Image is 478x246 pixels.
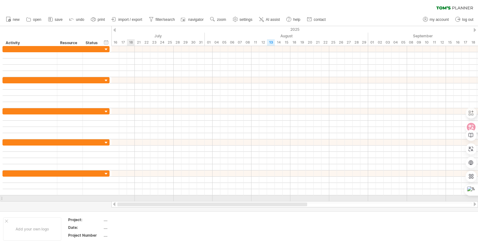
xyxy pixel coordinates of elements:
div: Wednesday, 16 July 2025 [111,39,119,46]
div: Tuesday, 12 August 2025 [259,39,267,46]
div: Tuesday, 26 August 2025 [337,39,345,46]
div: Tuesday, 5 August 2025 [220,39,228,46]
a: import / export [110,16,144,24]
div: Friday, 18 July 2025 [127,39,135,46]
div: Add your own logo [3,217,61,241]
span: settings [240,17,252,22]
div: Friday, 1 August 2025 [205,39,213,46]
div: August 2025 [205,33,368,39]
a: my account [421,16,451,24]
div: Wednesday, 23 July 2025 [150,39,158,46]
div: Monday, 4 August 2025 [213,39,220,46]
span: help [293,17,300,22]
a: contact [305,16,328,24]
div: Thursday, 11 September 2025 [430,39,438,46]
div: Wednesday, 17 September 2025 [462,39,469,46]
a: log out [454,16,475,24]
div: Resource [60,40,79,46]
a: AI assist [257,16,282,24]
div: Wednesday, 10 September 2025 [423,39,430,46]
div: Thursday, 24 July 2025 [158,39,166,46]
div: Tuesday, 22 July 2025 [143,39,150,46]
div: Thursday, 28 August 2025 [353,39,360,46]
div: Tuesday, 9 September 2025 [415,39,423,46]
div: Friday, 12 September 2025 [438,39,446,46]
div: Tuesday, 16 September 2025 [454,39,462,46]
div: Monday, 11 August 2025 [251,39,259,46]
div: Monday, 8 September 2025 [407,39,415,46]
a: open [25,16,43,24]
span: import / export [118,17,142,22]
div: Friday, 22 August 2025 [321,39,329,46]
div: Monday, 21 July 2025 [135,39,143,46]
div: Monday, 18 August 2025 [290,39,298,46]
div: July 2025 [26,33,205,39]
span: navigator [188,17,204,22]
div: Friday, 5 September 2025 [399,39,407,46]
div: Project Number [68,233,102,238]
div: Thursday, 4 September 2025 [391,39,399,46]
span: print [98,17,105,22]
div: Monday, 28 July 2025 [174,39,181,46]
div: Wednesday, 30 July 2025 [189,39,197,46]
div: Activity [6,40,54,46]
div: Thursday, 21 August 2025 [314,39,321,46]
span: log out [462,17,473,22]
div: Friday, 25 July 2025 [166,39,174,46]
span: contact [314,17,326,22]
div: Wednesday, 20 August 2025 [306,39,314,46]
span: new [13,17,20,22]
div: Tuesday, 29 July 2025 [181,39,189,46]
span: save [55,17,63,22]
div: Friday, 8 August 2025 [244,39,251,46]
a: new [4,16,21,24]
a: navigator [180,16,205,24]
div: Wednesday, 27 August 2025 [345,39,353,46]
a: print [89,16,107,24]
div: Thursday, 17 July 2025 [119,39,127,46]
div: .... [104,225,156,230]
span: filter/search [156,17,175,22]
div: .... [104,233,156,238]
div: Thursday, 7 August 2025 [236,39,244,46]
span: undo [76,17,84,22]
span: my account [430,17,449,22]
div: Thursday, 14 August 2025 [275,39,283,46]
span: zoom [217,17,226,22]
a: settings [231,16,254,24]
span: AI assist [266,17,280,22]
div: Project: [68,217,102,222]
div: Friday, 15 August 2025 [283,39,290,46]
div: Tuesday, 2 September 2025 [376,39,384,46]
div: Tuesday, 19 August 2025 [298,39,306,46]
div: .... [104,217,156,222]
div: Wednesday, 13 August 2025 [267,39,275,46]
div: Wednesday, 3 September 2025 [384,39,391,46]
div: Status [86,40,99,46]
div: Thursday, 31 July 2025 [197,39,205,46]
div: Monday, 1 September 2025 [368,39,376,46]
div: Monday, 15 September 2025 [446,39,454,46]
a: undo [68,16,86,24]
div: Wednesday, 6 August 2025 [228,39,236,46]
div: Thursday, 18 September 2025 [469,39,477,46]
div: Friday, 29 August 2025 [360,39,368,46]
span: open [33,17,41,22]
a: save [46,16,64,24]
a: filter/search [147,16,177,24]
div: Date: [68,225,102,230]
a: help [285,16,302,24]
a: zoom [209,16,228,24]
div: Monday, 25 August 2025 [329,39,337,46]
